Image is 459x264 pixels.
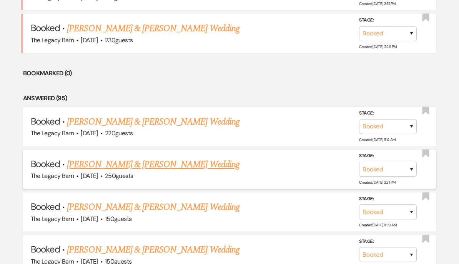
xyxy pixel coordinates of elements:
label: Stage: [359,152,417,160]
span: Created: [DATE] 3:51 PM [359,1,395,6]
span: [DATE] [81,36,98,44]
label: Stage: [359,16,417,25]
li: Bookmarked (0) [23,68,436,78]
label: Stage: [359,237,417,246]
span: Created: [DATE] 11:14 AM [359,137,395,142]
span: 230 guests [105,36,133,44]
a: [PERSON_NAME] & [PERSON_NAME] Wedding [67,115,239,129]
label: Stage: [359,195,417,203]
span: Booked [31,22,60,34]
span: Booked [31,243,60,255]
span: 220 guests [105,129,133,137]
a: [PERSON_NAME] & [PERSON_NAME] Wedding [67,200,239,214]
span: The Legacy Barn [31,215,74,223]
span: Created: [DATE] 3:31 PM [359,180,395,185]
span: Created: [DATE] 2:26 PM [359,44,396,49]
span: The Legacy Barn [31,172,74,180]
li: Answered (95) [23,93,436,103]
span: 250 guests [105,172,133,180]
a: [PERSON_NAME] & [PERSON_NAME] Wedding [67,158,239,171]
span: Booked [31,201,60,213]
span: Created: [DATE] 11:39 AM [359,222,396,227]
span: [DATE] [81,172,98,180]
label: Stage: [359,109,417,118]
span: 150 guests [105,215,131,223]
span: The Legacy Barn [31,129,74,137]
span: [DATE] [81,129,98,137]
span: Booked [31,158,60,170]
span: The Legacy Barn [31,36,74,44]
span: [DATE] [81,215,98,223]
a: [PERSON_NAME] & [PERSON_NAME] Wedding [67,22,239,35]
a: [PERSON_NAME] & [PERSON_NAME] Wedding [67,243,239,257]
span: Booked [31,115,60,127]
